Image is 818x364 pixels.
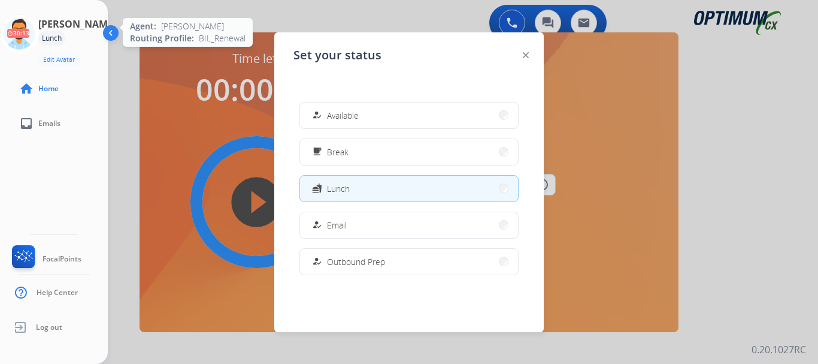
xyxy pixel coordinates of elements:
span: FocalPoints [43,254,81,264]
mat-icon: free_breakfast [312,147,322,157]
img: close-button [523,52,529,58]
span: Outbound Prep [327,255,385,268]
span: Agent: [130,20,156,32]
div: Lunch [38,31,65,46]
mat-icon: inbox [19,116,34,131]
span: Log out [36,323,62,332]
mat-icon: fastfood [312,183,322,194]
span: Routing Profile: [130,32,194,44]
p: 0.20.1027RC [752,342,806,357]
span: Email [327,219,347,231]
mat-icon: how_to_reg [312,220,322,230]
button: Outbound Prep [300,249,518,275]
a: FocalPoints [10,245,81,273]
span: Set your status [293,47,381,64]
button: Lunch [300,176,518,201]
span: Break [327,146,349,158]
h3: [PERSON_NAME] [38,17,116,31]
span: Emails [38,119,60,128]
button: Edit Avatar [38,53,80,67]
mat-icon: how_to_reg [312,110,322,121]
span: Home [38,84,59,94]
span: Available [327,109,359,122]
button: Email [300,212,518,238]
mat-icon: home [19,82,34,96]
span: Help Center [37,288,78,297]
button: Available [300,103,518,128]
span: BIL_Renewal [199,32,246,44]
mat-icon: how_to_reg [312,257,322,267]
button: Break [300,139,518,165]
span: Lunch [327,182,350,195]
span: [PERSON_NAME] [161,20,224,32]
